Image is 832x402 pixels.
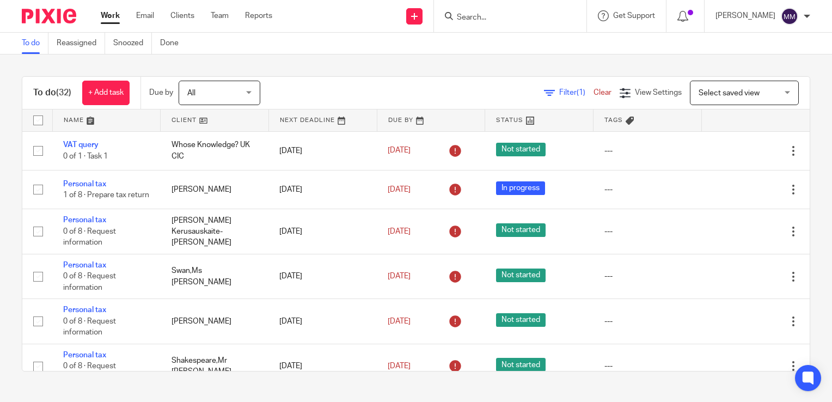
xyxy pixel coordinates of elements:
td: [PERSON_NAME] [161,299,269,344]
div: --- [604,145,691,156]
div: --- [604,361,691,371]
a: Clear [594,89,611,96]
span: Not started [496,358,546,371]
a: Personal tax [63,261,106,269]
td: [DATE] [268,131,377,170]
span: [DATE] [388,272,411,280]
span: 1 of 8 · Prepare tax return [63,191,149,199]
span: Filter [559,89,594,96]
span: [DATE] [388,228,411,235]
td: [DATE] [268,209,377,254]
div: --- [604,184,691,195]
span: All [187,89,195,97]
a: Reassigned [57,33,105,54]
a: Reports [245,10,272,21]
a: Work [101,10,120,21]
div: --- [604,316,691,327]
td: [PERSON_NAME] [161,170,269,209]
span: 0 of 8 · Request information [63,362,116,381]
td: Shakespeare,Mr [PERSON_NAME] [161,344,269,388]
img: svg%3E [781,8,798,25]
span: (32) [56,88,71,97]
span: Not started [496,313,546,327]
span: [DATE] [388,362,411,370]
h1: To do [33,87,71,99]
span: [DATE] [388,318,411,325]
span: In progress [496,181,545,195]
a: Personal tax [63,180,106,188]
a: Done [160,33,187,54]
span: Select saved view [699,89,760,97]
span: 0 of 8 · Request information [63,318,116,337]
a: Snoozed [113,33,152,54]
a: To do [22,33,48,54]
div: --- [604,271,691,282]
span: [DATE] [388,186,411,193]
span: 0 of 8 · Request information [63,272,116,291]
span: View Settings [635,89,682,96]
a: VAT query [63,141,99,149]
span: 0 of 1 · Task 1 [63,153,108,160]
span: Get Support [613,12,655,20]
p: Due by [149,87,173,98]
a: + Add task [82,81,130,105]
span: Not started [496,269,546,282]
td: [DATE] [268,254,377,299]
div: --- [604,226,691,237]
span: [DATE] [388,147,411,155]
img: Pixie [22,9,76,23]
td: [DATE] [268,299,377,344]
a: Personal tax [63,216,106,224]
span: Not started [496,223,546,237]
input: Search [456,13,554,23]
a: Team [211,10,229,21]
td: Swan,Ms [PERSON_NAME] [161,254,269,299]
td: [PERSON_NAME] Kerusauskaite-[PERSON_NAME] [161,209,269,254]
a: Clients [170,10,194,21]
a: Personal tax [63,351,106,359]
p: [PERSON_NAME] [715,10,775,21]
a: Personal tax [63,306,106,314]
span: Tags [604,117,623,123]
td: Whose Knowledge? UK CIC [161,131,269,170]
span: Not started [496,143,546,156]
a: Email [136,10,154,21]
td: [DATE] [268,170,377,209]
span: 0 of 8 · Request information [63,228,116,247]
td: [DATE] [268,344,377,388]
span: (1) [577,89,585,96]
